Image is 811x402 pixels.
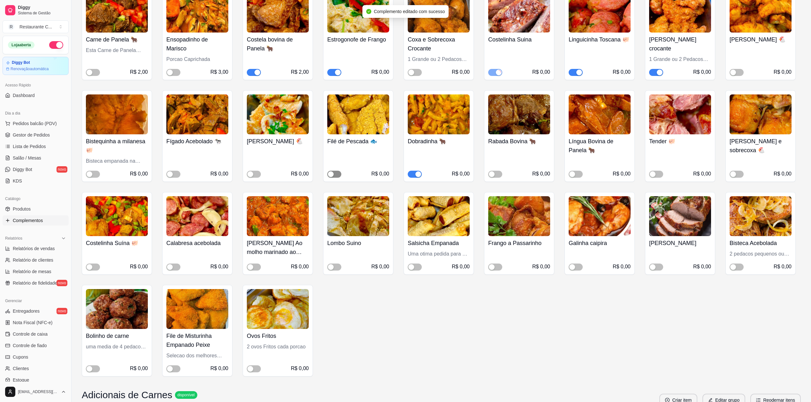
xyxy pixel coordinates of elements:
[3,317,69,328] a: Nota Fiscal (NFC-e)
[13,280,57,286] span: Relatório de fidelidade
[291,263,309,271] div: R$ 0,00
[86,343,148,351] div: uma media de 4 pedacos a porcao
[130,68,148,76] div: R$ 2,00
[649,35,711,53] h4: [PERSON_NAME] crocante
[247,343,309,351] div: 2 ovos Fritos cada porcao
[730,250,792,258] div: 2 pedacos pequenos ou um grande
[327,196,389,236] img: product-image
[166,56,228,63] div: Porcao Caprichada
[408,94,470,134] img: product-image
[18,11,66,16] span: Sistema de Gestão
[693,170,711,178] div: R$ 0,00
[13,319,52,326] span: Nota Fiscal (NFC-e)
[569,196,631,236] img: product-image
[693,68,711,76] div: R$ 0,00
[166,94,228,134] img: product-image
[3,266,69,277] a: Relatório de mesas
[649,94,711,134] img: product-image
[130,365,148,372] div: R$ 0,00
[12,60,30,65] article: Diggy Bot
[86,196,148,236] img: product-image
[13,342,47,349] span: Controle de fiado
[130,170,148,178] div: R$ 0,00
[247,239,309,257] h4: [PERSON_NAME] Ao molho marinado ao vinho tinto 🐖
[569,239,631,248] h4: Galinha caipira
[291,365,309,372] div: R$ 0,00
[408,35,470,53] h4: Coxa e Sobrecoxa Crocante
[532,68,550,76] div: R$ 0,00
[569,35,631,44] h4: Linguicinha Toscana 🐖
[13,331,48,337] span: Controle de caixa
[3,20,69,33] button: Select a team
[3,90,69,100] a: Dashboard
[13,206,31,212] span: Produtos
[649,56,711,63] div: 1 Grande ou 2 Pedacos pequenos empanado na farinha Panko
[247,35,309,53] h4: Costela bovina de Panela 🐂
[247,137,309,146] h4: [PERSON_NAME] 🐔
[3,108,69,118] div: Dia a dia
[166,289,228,329] img: product-image
[13,92,35,99] span: Dashboard
[3,130,69,140] a: Gestor de Pedidos
[166,331,228,349] h4: File de Misturinha Empanado Peixe
[408,56,470,63] div: 1 Grande ou 2 Pedacos pequenos empanado na farinha Panko
[774,68,792,76] div: R$ 0,00
[774,170,792,178] div: R$ 0,00
[408,196,470,236] img: product-image
[3,3,69,18] a: DiggySistema de Gestão
[86,35,148,44] h4: Carne de Panela 🐂
[3,329,69,339] a: Controle de caixa
[8,24,14,30] span: R
[3,164,69,175] a: Diggy Botnovo
[86,289,148,329] img: product-image
[176,392,196,398] span: disponível
[3,80,69,90] div: Acesso Rápido
[3,243,69,254] a: Relatórios de vendas
[488,35,550,44] h4: Costelinha Suina
[693,263,711,271] div: R$ 0,00
[366,9,371,14] span: check-circle
[8,41,34,48] div: Loja aberta
[210,170,228,178] div: R$ 0,00
[488,94,550,134] img: product-image
[496,69,502,75] span: loading
[613,68,631,76] div: R$ 0,00
[569,137,631,155] h4: Língua Bovina de Panela 🐂
[13,132,50,138] span: Gestor de Pedidos
[730,196,792,236] img: product-image
[774,263,792,271] div: R$ 0,00
[3,306,69,316] a: Entregadoresnovo
[5,236,22,241] span: Relatórios
[13,354,28,360] span: Cupons
[3,296,69,306] div: Gerenciar
[488,239,550,248] h4: Frango a Passarinho
[3,340,69,351] a: Controle de fiado
[3,141,69,152] a: Lista de Pedidos
[210,365,228,372] div: R$ 0,00
[730,94,792,134] img: product-image
[130,263,148,271] div: R$ 0,00
[452,68,470,76] div: R$ 0,00
[13,268,51,275] span: Relatório de mesas
[247,196,309,236] img: product-image
[374,9,445,14] span: Complemento editado com sucesso
[730,239,792,248] h4: Bisteca Acebolada
[3,176,69,186] a: KDS
[166,352,228,360] div: Selecao dos melhores peixes Empanado sem espinha melhor que o file de pescada
[13,143,46,150] span: Lista de Pedidos
[13,178,22,184] span: KDS
[371,68,389,76] div: R$ 0,00
[649,196,711,236] img: product-image
[86,47,148,54] div: Esta Carne de Panela Especial Sera cobrado 2 Reais Adicionais por porçao
[730,35,792,44] h4: [PERSON_NAME] 🐔
[488,137,550,146] h4: Rabada Bovina 🐂
[13,257,53,263] span: Relatório de clientes
[13,365,29,372] span: Clientes
[86,137,148,155] h4: Bistequinha a milanesa 🐖
[18,389,58,394] span: [EMAIL_ADDRESS][DOMAIN_NAME]
[408,239,470,248] h4: Salsicha Empanada
[3,363,69,374] a: Clientes
[3,255,69,265] a: Relatório de clientes
[86,94,148,134] img: product-image
[488,196,550,236] img: product-image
